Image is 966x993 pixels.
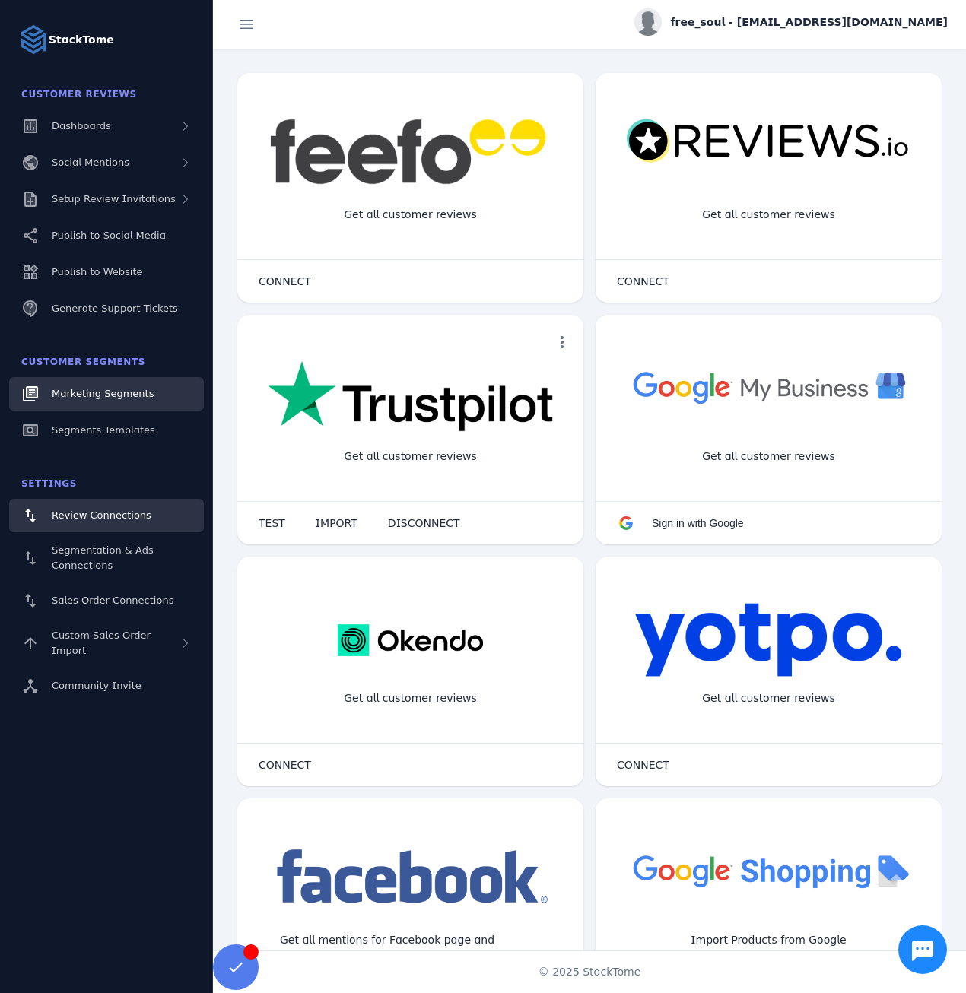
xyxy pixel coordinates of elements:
[332,436,489,477] div: Get all customer reviews
[259,518,285,528] span: TEST
[634,602,903,678] img: yotpo.png
[9,499,204,532] a: Review Connections
[617,276,669,287] span: CONNECT
[9,584,204,617] a: Sales Order Connections
[671,14,948,30] span: free_soul - [EMAIL_ADDRESS][DOMAIN_NAME]
[652,517,744,529] span: Sign in with Google
[602,508,759,538] button: Sign in with Google
[52,424,155,436] span: Segments Templates
[690,678,847,719] div: Get all customer reviews
[268,360,553,434] img: trustpilot.png
[243,508,300,538] button: TEST
[539,964,641,980] span: © 2025 StackTome
[634,8,948,36] button: free_soul - [EMAIL_ADDRESS][DOMAIN_NAME]
[21,357,145,367] span: Customer Segments
[9,292,204,325] a: Generate Support Tickets
[243,750,326,780] button: CONNECT
[690,195,847,235] div: Get all customer reviews
[547,327,577,357] button: more
[690,436,847,477] div: Get all customer reviews
[52,388,154,399] span: Marketing Segments
[18,24,49,55] img: Logo image
[268,920,553,976] div: Get all mentions for Facebook page and Instagram account
[52,630,151,656] span: Custom Sales Order Import
[9,219,204,252] a: Publish to Social Media
[634,8,662,36] img: profile.jpg
[9,535,204,581] a: Segmentation & Ads Connections
[21,478,77,489] span: Settings
[21,89,137,100] span: Customer Reviews
[678,920,858,960] div: Import Products from Google
[268,119,553,185] img: feefo.png
[332,678,489,719] div: Get all customer reviews
[626,119,911,164] img: reviewsio.svg
[9,255,204,289] a: Publish to Website
[259,276,311,287] span: CONNECT
[52,230,166,241] span: Publish to Social Media
[52,303,178,314] span: Generate Support Tickets
[52,266,142,278] span: Publish to Website
[373,508,475,538] button: DISCONNECT
[626,844,911,897] img: googleshopping.png
[617,760,669,770] span: CONNECT
[332,195,489,235] div: Get all customer reviews
[52,680,141,691] span: Community Invite
[259,760,311,770] span: CONNECT
[52,157,129,168] span: Social Mentions
[300,508,373,538] button: IMPORT
[316,518,357,528] span: IMPORT
[52,120,111,132] span: Dashboards
[52,509,151,521] span: Review Connections
[243,266,326,297] button: CONNECT
[9,377,204,411] a: Marketing Segments
[268,844,553,911] img: facebook.png
[52,595,173,606] span: Sales Order Connections
[602,750,685,780] button: CONNECT
[338,602,483,678] img: okendo.webp
[9,414,204,447] a: Segments Templates
[388,518,460,528] span: DISCONNECT
[9,669,204,703] a: Community Invite
[52,544,154,571] span: Segmentation & Ads Connections
[49,32,114,48] strong: StackTome
[52,193,176,205] span: Setup Review Invitations
[626,360,911,414] img: googlebusiness.png
[602,266,685,297] button: CONNECT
